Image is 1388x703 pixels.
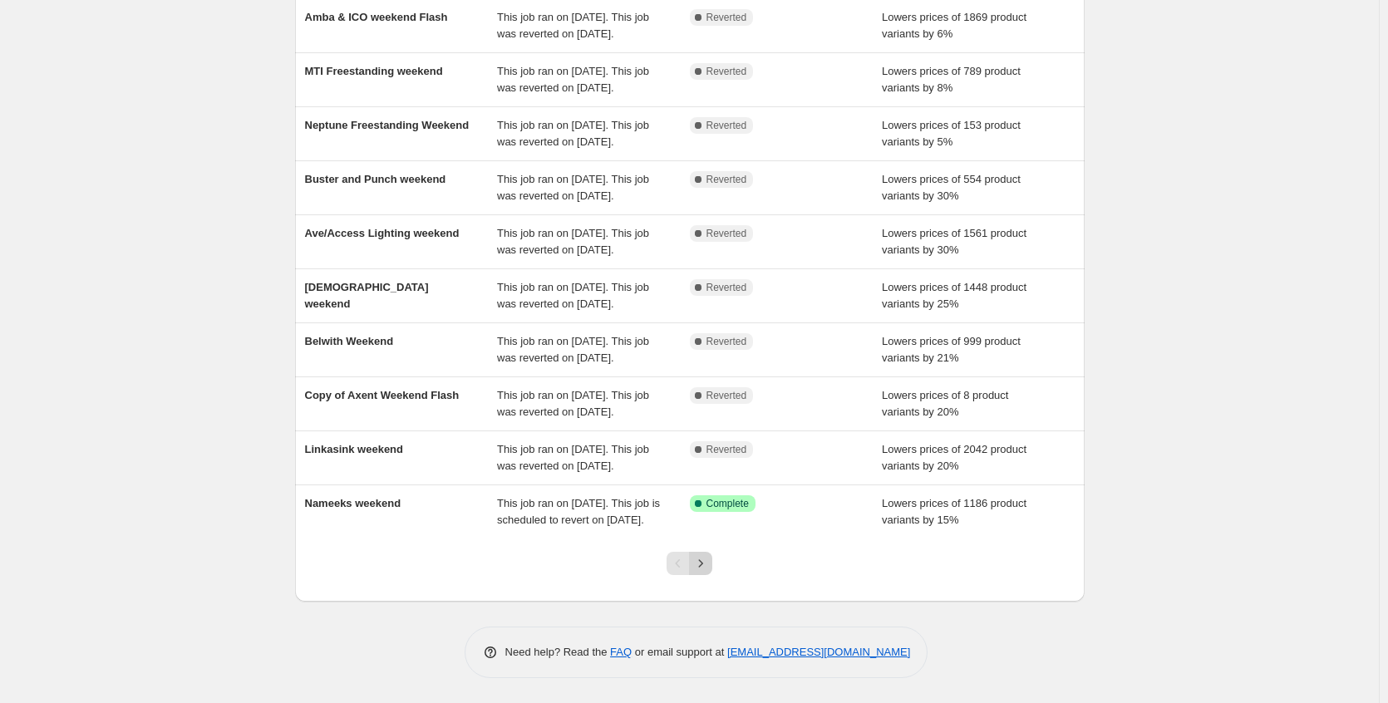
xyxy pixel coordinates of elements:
span: Lowers prices of 1448 product variants by 25% [882,281,1026,310]
span: This job ran on [DATE]. This job was reverted on [DATE]. [497,119,649,148]
span: Neptune Freestanding Weekend [305,119,470,131]
span: Lowers prices of 2042 product variants by 20% [882,443,1026,472]
span: Reverted [706,443,747,456]
span: This job ran on [DATE]. This job was reverted on [DATE]. [497,335,649,364]
span: Lowers prices of 554 product variants by 30% [882,173,1021,202]
span: This job ran on [DATE]. This job was reverted on [DATE]. [497,65,649,94]
span: Reverted [706,335,747,348]
span: [DEMOGRAPHIC_DATA] weekend [305,281,429,310]
span: or email support at [632,646,727,658]
span: This job ran on [DATE]. This job was reverted on [DATE]. [497,11,649,40]
span: Lowers prices of 789 product variants by 8% [882,65,1021,94]
span: This job ran on [DATE]. This job was reverted on [DATE]. [497,389,649,418]
span: Lowers prices of 153 product variants by 5% [882,119,1021,148]
span: Reverted [706,227,747,240]
a: FAQ [610,646,632,658]
span: Amba & ICO weekend Flash [305,11,448,23]
a: [EMAIL_ADDRESS][DOMAIN_NAME] [727,646,910,658]
span: This job ran on [DATE]. This job was reverted on [DATE]. [497,281,649,310]
span: Reverted [706,11,747,24]
span: Reverted [706,281,747,294]
span: Ave/Access Lighting weekend [305,227,460,239]
span: Need help? Read the [505,646,611,658]
span: This job ran on [DATE]. This job is scheduled to revert on [DATE]. [497,497,660,526]
span: Belwith Weekend [305,335,394,347]
span: Complete [706,497,749,510]
button: Next [689,552,712,575]
nav: Pagination [667,552,712,575]
span: Reverted [706,389,747,402]
span: Reverted [706,65,747,78]
span: Linkasink weekend [305,443,404,455]
span: Nameeks weekend [305,497,401,509]
span: This job ran on [DATE]. This job was reverted on [DATE]. [497,173,649,202]
span: MTI Freestanding weekend [305,65,443,77]
span: Copy of Axent Weekend Flash [305,389,460,401]
span: Reverted [706,173,747,186]
span: Lowers prices of 1561 product variants by 30% [882,227,1026,256]
span: Lowers prices of 1186 product variants by 15% [882,497,1026,526]
span: Lowers prices of 1869 product variants by 6% [882,11,1026,40]
span: Lowers prices of 999 product variants by 21% [882,335,1021,364]
span: This job ran on [DATE]. This job was reverted on [DATE]. [497,227,649,256]
span: Reverted [706,119,747,132]
span: Lowers prices of 8 product variants by 20% [882,389,1008,418]
span: This job ran on [DATE]. This job was reverted on [DATE]. [497,443,649,472]
span: Buster and Punch weekend [305,173,446,185]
